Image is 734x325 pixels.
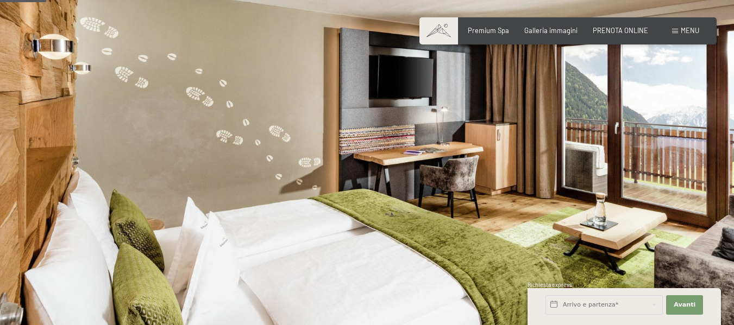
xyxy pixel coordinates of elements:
[666,295,703,315] button: Avanti
[593,26,648,35] a: PRENOTA ONLINE
[681,26,699,35] span: Menu
[524,26,578,35] a: Galleria immagini
[528,282,572,288] span: Richiesta express
[468,26,509,35] a: Premium Spa
[674,301,695,309] span: Avanti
